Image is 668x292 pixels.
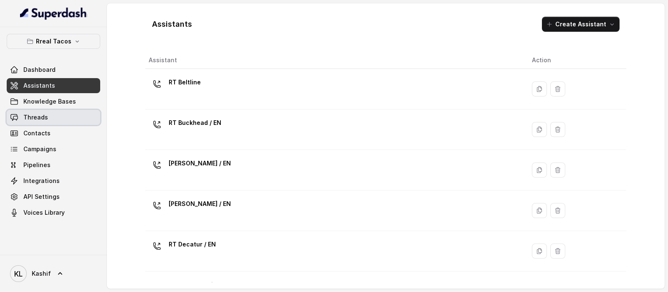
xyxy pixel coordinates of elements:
[23,113,48,122] span: Threads
[23,145,56,153] span: Campaigns
[23,161,51,169] span: Pipelines
[7,94,100,109] a: Knowledge Bases
[169,76,201,89] p: RT Beltline
[23,66,56,74] span: Dashboard
[7,262,100,285] a: Kashif
[7,205,100,220] a: Voices Library
[169,157,231,170] p: [PERSON_NAME] / EN
[23,129,51,137] span: Contacts
[23,177,60,185] span: Integrations
[145,52,525,69] th: Assistant
[23,193,60,201] span: API Settings
[32,269,51,278] span: Kashif
[23,81,55,90] span: Assistants
[7,78,100,93] a: Assistants
[7,173,100,188] a: Integrations
[36,36,71,46] p: Rreal Tacos
[152,18,192,31] h1: Assistants
[7,62,100,77] a: Dashboard
[23,208,65,217] span: Voices Library
[7,142,100,157] a: Campaigns
[542,17,620,32] button: Create Assistant
[169,278,220,292] p: RT Lawrenceville
[169,197,231,211] p: [PERSON_NAME] / EN
[7,157,100,173] a: Pipelines
[169,116,221,129] p: RT Buckhead / EN
[7,126,100,141] a: Contacts
[169,238,216,251] p: RT Decatur / EN
[7,189,100,204] a: API Settings
[20,7,87,20] img: light.svg
[14,269,23,278] text: KL
[7,110,100,125] a: Threads
[23,97,76,106] span: Knowledge Bases
[7,34,100,49] button: Rreal Tacos
[525,52,626,69] th: Action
